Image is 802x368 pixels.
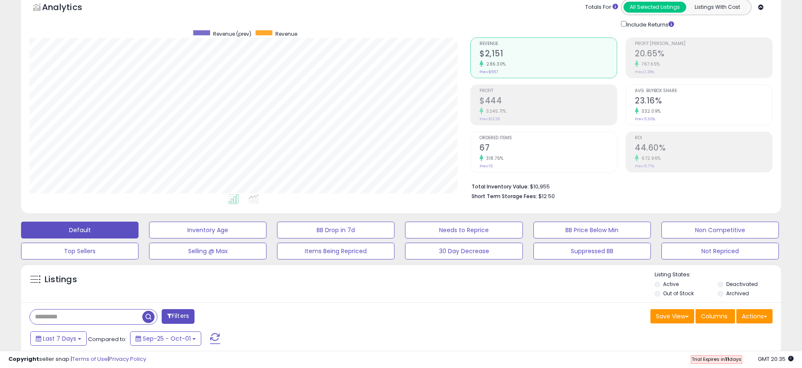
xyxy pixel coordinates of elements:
[663,290,694,297] label: Out of Stock
[635,116,655,122] small: Prev: 5.36%
[538,192,555,200] span: $12.50
[639,108,661,114] small: 332.09%
[480,164,493,169] small: Prev: 16
[615,19,684,29] div: Include Returns
[635,143,772,154] h2: 44.60%
[483,108,506,114] small: 3245.71%
[686,2,749,13] button: Listings With Cost
[480,143,617,154] h2: 67
[45,274,77,286] h5: Listings
[162,309,195,324] button: Filters
[480,136,617,140] span: Ordered Items
[472,183,529,190] b: Total Inventory Value:
[585,3,618,11] div: Totals For
[483,61,506,67] small: 286.30%
[480,116,500,122] small: Prev: $13.28
[21,222,139,238] button: Default
[639,155,661,161] small: 672.96%
[758,355,794,363] span: 2025-10-9 20:35 GMT
[8,355,146,363] div: seller snap | |
[635,164,654,169] small: Prev: 5.77%
[695,309,735,323] button: Columns
[483,155,504,161] small: 318.75%
[43,334,76,343] span: Last 7 Days
[405,222,522,238] button: Needs to Reprice
[635,89,772,93] span: Avg. Buybox Share
[692,356,741,363] span: Trial Expires in days
[661,222,779,238] button: Non Competitive
[8,355,39,363] strong: Copyright
[635,96,772,107] h2: 23.16%
[635,69,654,74] small: Prev: 2.38%
[663,281,679,288] label: Active
[725,356,729,363] b: 11
[726,281,758,288] label: Deactivated
[623,2,686,13] button: All Selected Listings
[472,193,537,200] b: Short Term Storage Fees:
[650,309,694,323] button: Save View
[635,49,772,60] h2: 20.65%
[655,271,781,279] p: Listing States:
[275,30,297,37] span: Revenue
[635,42,772,46] span: Profit [PERSON_NAME]
[72,355,108,363] a: Terms of Use
[143,334,191,343] span: Sep-25 - Oct-01
[21,243,139,259] button: Top Sellers
[635,136,772,140] span: ROI
[726,290,749,297] label: Archived
[42,1,99,15] h5: Analytics
[149,222,266,238] button: Inventory Age
[533,243,651,259] button: Suppressed BB
[480,49,617,60] h2: $2,151
[480,96,617,107] h2: $444
[661,243,779,259] button: Not Repriced
[130,331,201,346] button: Sep-25 - Oct-01
[736,309,773,323] button: Actions
[405,243,522,259] button: 30 Day Decrease
[277,243,394,259] button: Items Being Repriced
[639,61,660,67] small: 767.65%
[277,222,394,238] button: BB Drop in 7d
[149,243,266,259] button: Selling @ Max
[701,312,727,320] span: Columns
[30,331,87,346] button: Last 7 Days
[88,335,127,343] span: Compared to:
[480,69,498,74] small: Prev: $557
[213,30,251,37] span: Revenue (prev)
[472,181,766,191] li: $10,955
[533,222,651,238] button: BB Price Below Min
[109,355,146,363] a: Privacy Policy
[480,42,617,46] span: Revenue
[480,89,617,93] span: Profit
